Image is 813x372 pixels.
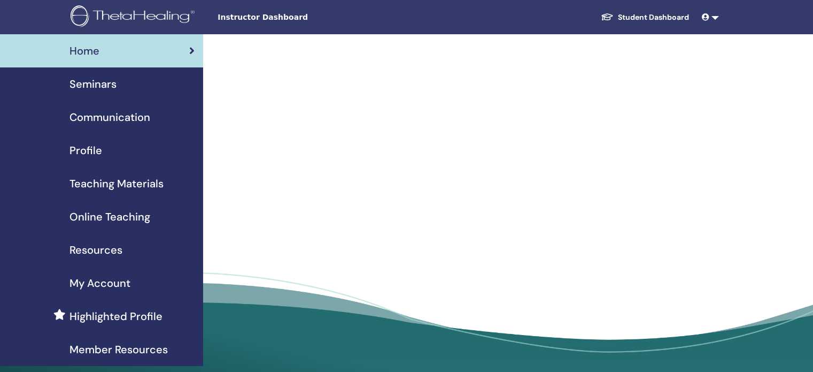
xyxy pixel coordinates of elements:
img: logo.png [71,5,198,29]
span: Resources [69,242,122,258]
span: Communication [69,109,150,125]
span: Online Teaching [69,209,150,225]
span: Highlighted Profile [69,308,162,324]
span: Member Resources [69,341,168,358]
img: graduation-cap-white.svg [601,12,614,21]
span: Instructor Dashboard [218,12,378,23]
span: My Account [69,275,130,291]
span: Home [69,43,99,59]
a: Student Dashboard [592,7,698,27]
span: Teaching Materials [69,176,164,192]
span: Seminars [69,76,117,92]
span: Profile [69,142,102,158]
